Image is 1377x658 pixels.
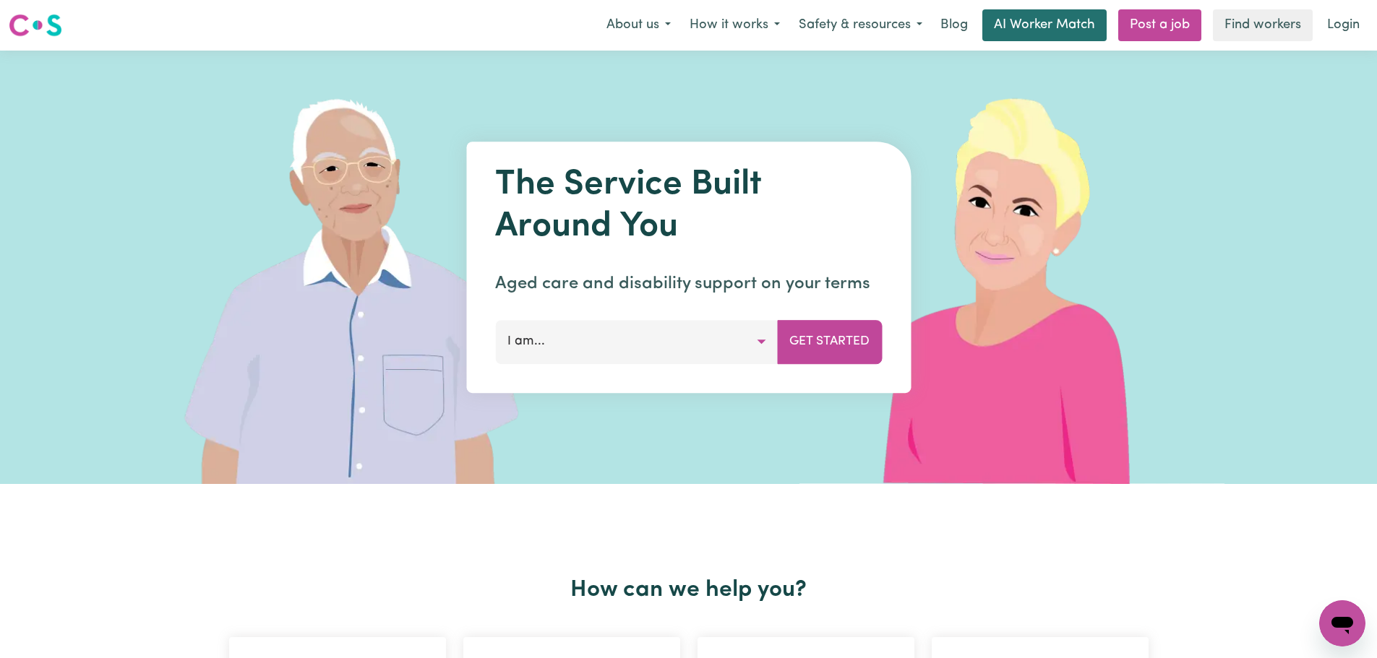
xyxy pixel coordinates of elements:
[777,320,882,363] button: Get Started
[982,9,1107,41] a: AI Worker Match
[1319,600,1365,646] iframe: Button to launch messaging window
[1213,9,1313,41] a: Find workers
[789,10,932,40] button: Safety & resources
[932,9,977,41] a: Blog
[680,10,789,40] button: How it works
[597,10,680,40] button: About us
[9,12,62,38] img: Careseekers logo
[495,320,778,363] button: I am...
[220,576,1157,604] h2: How can we help you?
[495,271,882,297] p: Aged care and disability support on your terms
[1118,9,1201,41] a: Post a job
[1318,9,1368,41] a: Login
[9,9,62,42] a: Careseekers logo
[495,165,882,248] h1: The Service Built Around You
